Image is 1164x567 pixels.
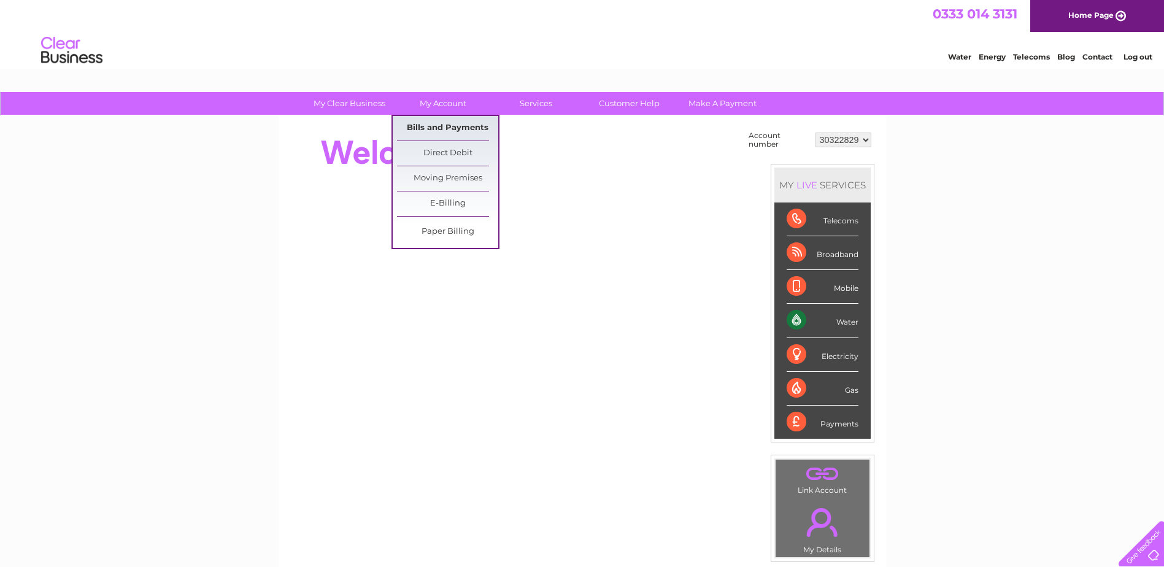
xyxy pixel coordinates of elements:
[397,191,498,216] a: E-Billing
[299,92,400,115] a: My Clear Business
[485,92,587,115] a: Services
[774,168,871,202] div: MY SERVICES
[787,202,858,236] div: Telecoms
[397,166,498,191] a: Moving Premises
[672,92,773,115] a: Make A Payment
[775,498,870,558] td: My Details
[1082,52,1112,61] a: Contact
[1124,52,1152,61] a: Log out
[397,220,498,244] a: Paper Billing
[979,52,1006,61] a: Energy
[779,463,866,484] a: .
[1013,52,1050,61] a: Telecoms
[293,7,873,60] div: Clear Business is a trading name of Verastar Limited (registered in [GEOGRAPHIC_DATA] No. 3667643...
[392,92,493,115] a: My Account
[397,141,498,166] a: Direct Debit
[787,372,858,406] div: Gas
[1057,52,1075,61] a: Blog
[787,304,858,337] div: Water
[787,270,858,304] div: Mobile
[579,92,680,115] a: Customer Help
[787,406,858,439] div: Payments
[933,6,1017,21] a: 0333 014 3131
[746,128,812,152] td: Account number
[40,32,103,69] img: logo.png
[779,501,866,544] a: .
[397,116,498,141] a: Bills and Payments
[775,459,870,498] td: Link Account
[787,338,858,372] div: Electricity
[794,179,820,191] div: LIVE
[948,52,971,61] a: Water
[787,236,858,270] div: Broadband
